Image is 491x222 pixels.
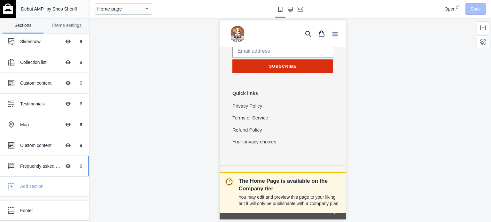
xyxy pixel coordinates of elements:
[109,7,122,19] button: Menu
[61,97,75,111] button: Hide
[20,80,61,86] div: Custom content
[61,76,75,90] button: Hide
[61,118,75,132] button: Hide
[13,70,57,76] h3: Quick links
[239,194,341,207] p: You may edit and preview this page to your liking, but it will only be publishable with a Company...
[20,38,61,45] div: Slideshow
[44,6,77,11] span: - by Shop Sheriff
[20,142,61,149] div: Custom content
[20,101,61,107] div: Testimonials
[13,119,57,124] a: Your privacy choices
[20,121,61,128] div: Map
[13,95,49,100] a: Terms of Service
[97,6,122,11] mat-select-trigger: Home page
[3,18,43,34] a: Sections
[3,4,13,14] img: main-logo_60x60_white.png
[13,24,113,37] input: Email address
[61,34,75,49] button: Hide
[445,6,456,11] span: Open
[20,163,61,169] div: Frequently asked questions
[46,18,87,34] a: Theme settings
[61,138,75,152] button: Hide
[61,55,75,69] button: Hide
[61,159,75,173] button: Hide
[13,107,43,112] a: Refund Policy
[7,186,111,194] span: Go to full site
[13,83,43,88] a: Privacy Policy
[50,43,77,48] span: Subscribe
[20,59,61,65] div: Collection list
[20,207,75,214] div: Footer
[20,183,84,189] div: Add section
[21,6,44,11] span: Debut AMP
[13,39,113,52] button: Subscribe
[239,177,341,193] p: The Home Page is available on the Company tier
[7,2,29,24] img: image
